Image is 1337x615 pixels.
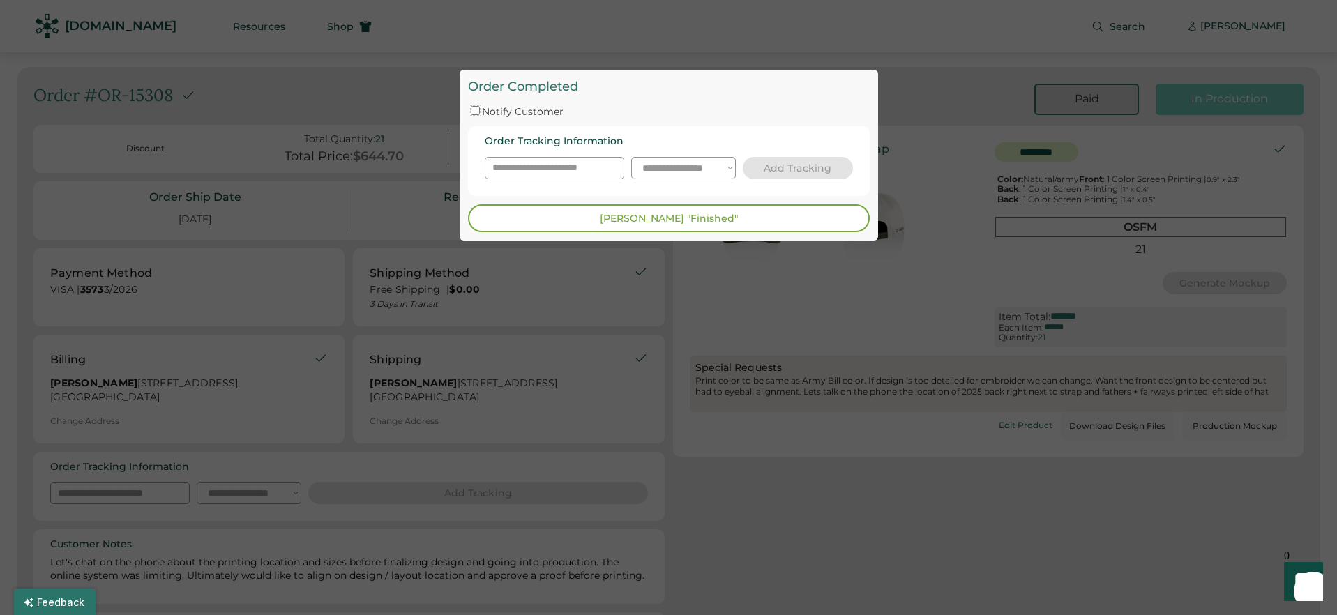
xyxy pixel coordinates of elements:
[468,204,870,232] button: [PERSON_NAME] "Finished"
[1271,552,1331,612] iframe: Front Chat
[743,157,853,179] button: Add Tracking
[485,135,624,149] div: Order Tracking Information
[482,105,564,118] label: Notify Customer
[468,78,870,96] div: Order Completed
